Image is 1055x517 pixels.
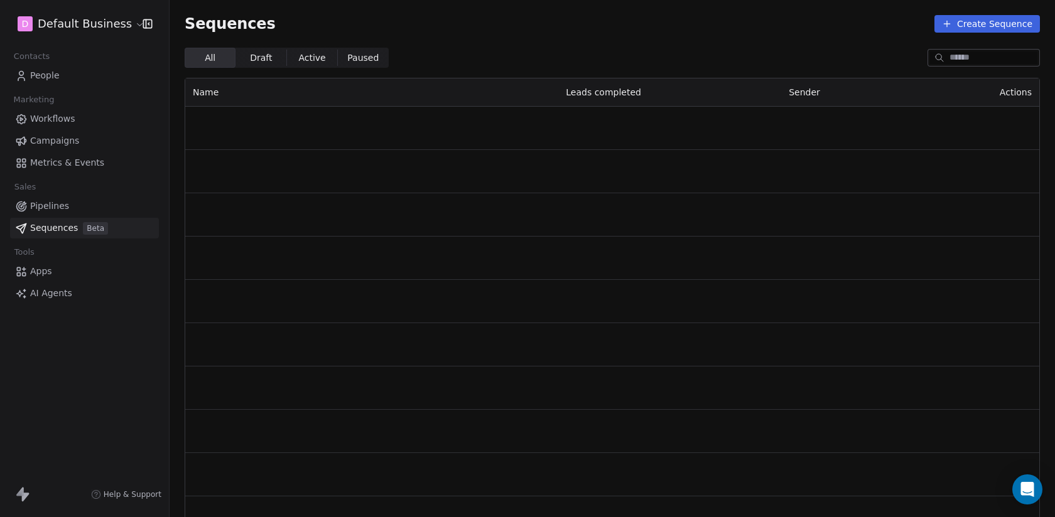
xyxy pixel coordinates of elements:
[934,15,1040,33] button: Create Sequence
[22,18,29,30] span: D
[185,15,276,33] span: Sequences
[10,283,159,304] a: AI Agents
[83,222,108,235] span: Beta
[10,218,159,238] a: SequencesBeta
[30,156,104,169] span: Metrics & Events
[10,152,159,173] a: Metrics & Events
[9,178,41,196] span: Sales
[30,200,69,213] span: Pipelines
[30,221,78,235] span: Sequences
[9,243,40,262] span: Tools
[30,69,60,82] span: People
[10,131,159,151] a: Campaigns
[1000,87,1032,97] span: Actions
[250,51,272,65] span: Draft
[1012,474,1042,504] div: Open Intercom Messenger
[10,65,159,86] a: People
[566,87,641,97] span: Leads completed
[30,287,72,300] span: AI Agents
[15,13,134,35] button: DDefault Business
[8,47,55,66] span: Contacts
[30,265,52,278] span: Apps
[10,196,159,216] a: Pipelines
[298,51,325,65] span: Active
[10,109,159,129] a: Workflows
[91,489,161,499] a: Help & Support
[30,112,75,125] span: Workflows
[347,51,379,65] span: Paused
[30,134,79,147] span: Campaigns
[193,87,219,97] span: Name
[38,16,132,32] span: Default Business
[10,261,159,282] a: Apps
[104,489,161,499] span: Help & Support
[789,87,820,97] span: Sender
[8,90,60,109] span: Marketing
